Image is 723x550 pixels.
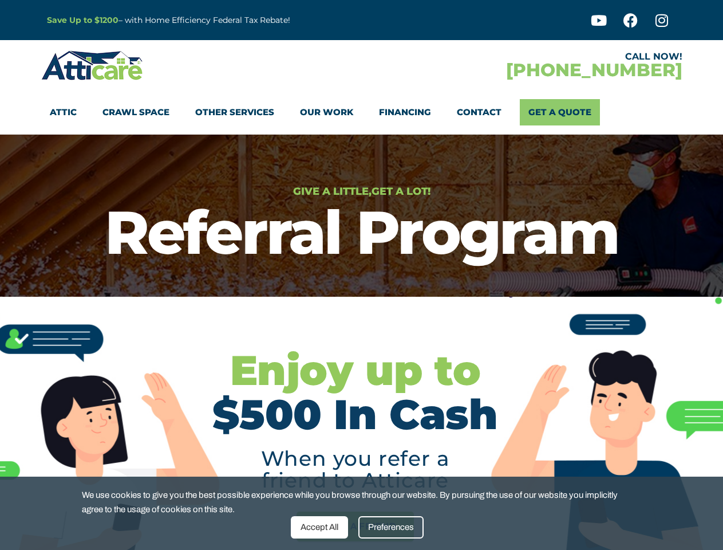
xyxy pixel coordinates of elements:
[50,99,77,125] a: Attic
[6,186,717,197] h6: Give a Little,
[41,348,670,437] h2: $500 In Cash
[358,516,424,539] div: Preferences
[261,446,450,493] a: When you refer a friend to Atticare
[6,202,717,262] h1: Referral Program
[291,516,348,539] div: Accept All
[82,488,633,516] span: We use cookies to give you the best possible experience while you browse through our website. By ...
[50,99,674,125] nav: Menu
[520,99,600,125] a: Get A Quote
[379,99,431,125] a: Financing
[47,15,118,25] a: Save Up to $1200
[300,99,353,125] a: Our Work
[195,99,274,125] a: Other Services
[457,99,501,125] a: Contact
[102,99,169,125] a: Crawl Space
[47,14,418,27] p: – with Home Efficiency Federal Tax Rebate!
[362,52,682,61] div: CALL NOW!
[230,345,481,395] span: Enjoy up to
[372,185,430,198] span: Get a Lot!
